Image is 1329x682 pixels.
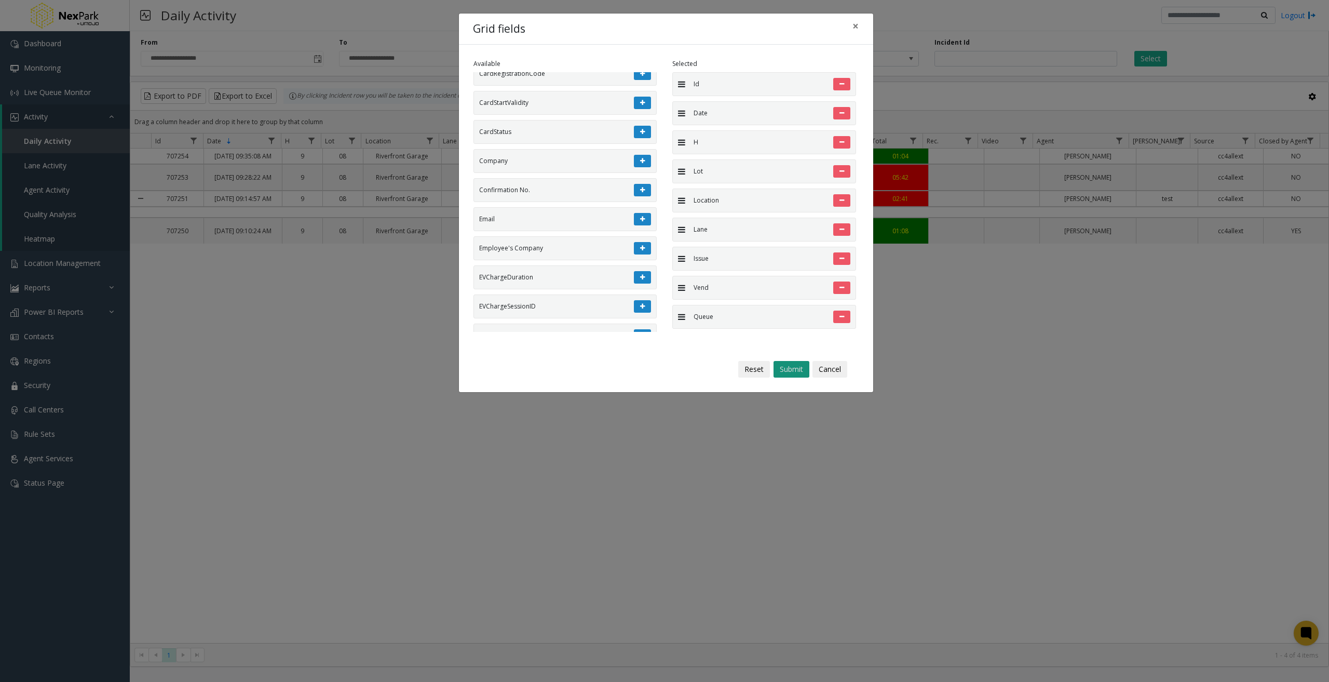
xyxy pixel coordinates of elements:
[672,305,856,329] li: Queue
[473,21,525,37] h4: Grid fields
[473,149,657,173] li: Company
[672,130,856,154] li: H
[473,236,657,260] li: Employee's Company
[473,295,657,318] li: EVChargeSessionID
[473,265,657,289] li: EVChargeDuration
[473,178,657,202] li: Confirmation No.
[672,59,697,69] label: Selected
[845,14,866,39] button: Close
[473,91,657,115] li: CardStartValidity
[672,159,856,183] li: Lot
[473,207,657,231] li: Email
[774,361,809,378] button: Submit
[473,324,657,347] li: EVConnectorMaxAmperage
[672,72,856,96] li: Id
[672,101,856,125] li: Date
[672,276,856,300] li: Vend
[672,218,856,242] li: Lane
[473,59,500,69] label: Available
[473,120,657,144] li: CardStatus
[738,361,770,378] button: Reset
[672,247,856,271] li: Issue
[473,62,657,86] li: CardRegistrationCode
[812,361,847,378] button: Cancel
[852,19,859,33] span: ×
[672,189,856,212] li: Location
